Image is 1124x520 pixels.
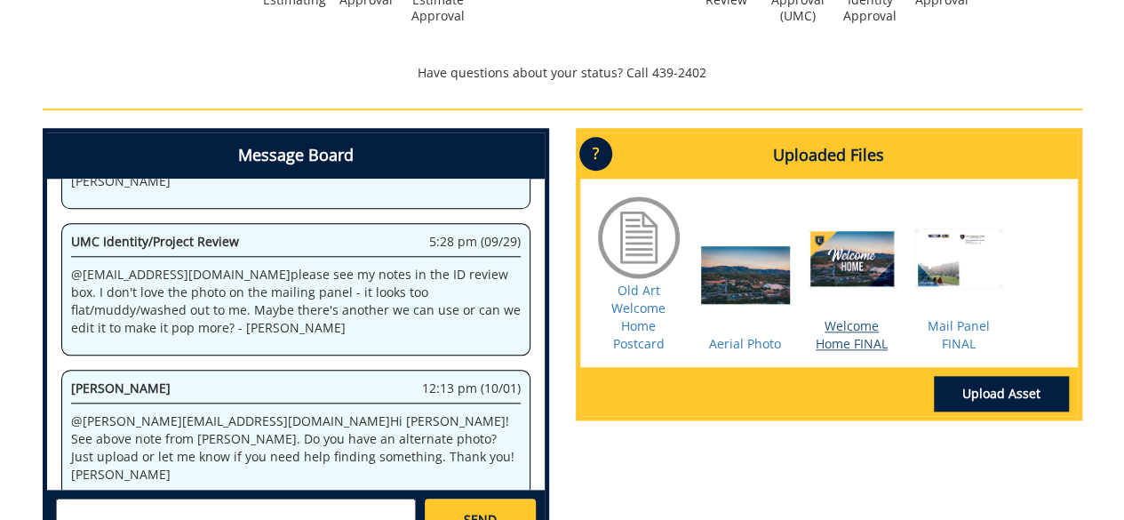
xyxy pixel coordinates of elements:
[928,317,990,352] a: Mail Panel FINAL
[47,132,545,179] h4: Message Board
[71,233,239,250] span: UMC Identity/Project Review
[709,335,781,352] a: Aerial Photo
[422,380,521,397] span: 12:13 pm (10/01)
[71,266,521,337] p: @ [EMAIL_ADDRESS][DOMAIN_NAME] please see my notes in the ID review box. I don't love the photo o...
[580,132,1078,179] h4: Uploaded Files
[579,137,612,171] p: ?
[934,376,1069,412] a: Upload Asset
[611,282,666,352] a: Old Art Welcome Home Postcard
[816,317,888,352] a: Welcome Home FINAL
[429,233,521,251] span: 5:28 pm (09/29)
[43,64,1082,82] p: Have questions about your status? Call 439-2402
[71,380,171,396] span: [PERSON_NAME]
[71,412,521,484] p: @ [PERSON_NAME][EMAIL_ADDRESS][DOMAIN_NAME] Hi [PERSON_NAME]! See above note from [PERSON_NAME]. ...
